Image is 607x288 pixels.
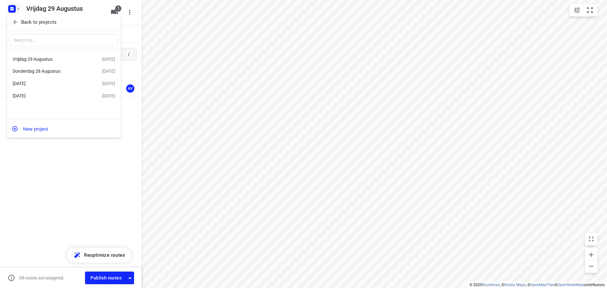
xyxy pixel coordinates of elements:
[7,53,121,65] div: Vrijdag 29 Augustus[DATE]
[102,69,115,74] div: [DATE]
[13,81,85,86] div: [DATE]
[13,69,85,74] div: Donderdag 28 Augustus
[102,81,115,86] div: [DATE]
[13,93,85,98] div: [DATE]
[13,57,85,62] div: Vrijdag 29 Augustus
[102,93,115,98] div: [DATE]
[10,34,118,47] input: Switch to...
[7,65,121,77] div: Donderdag 28 Augustus[DATE]
[7,77,121,90] div: [DATE][DATE]
[102,57,115,62] div: [DATE]
[10,17,118,28] button: Back to projects
[7,122,121,135] button: New project
[7,90,121,102] div: [DATE][DATE]
[21,19,57,26] p: Back to projects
